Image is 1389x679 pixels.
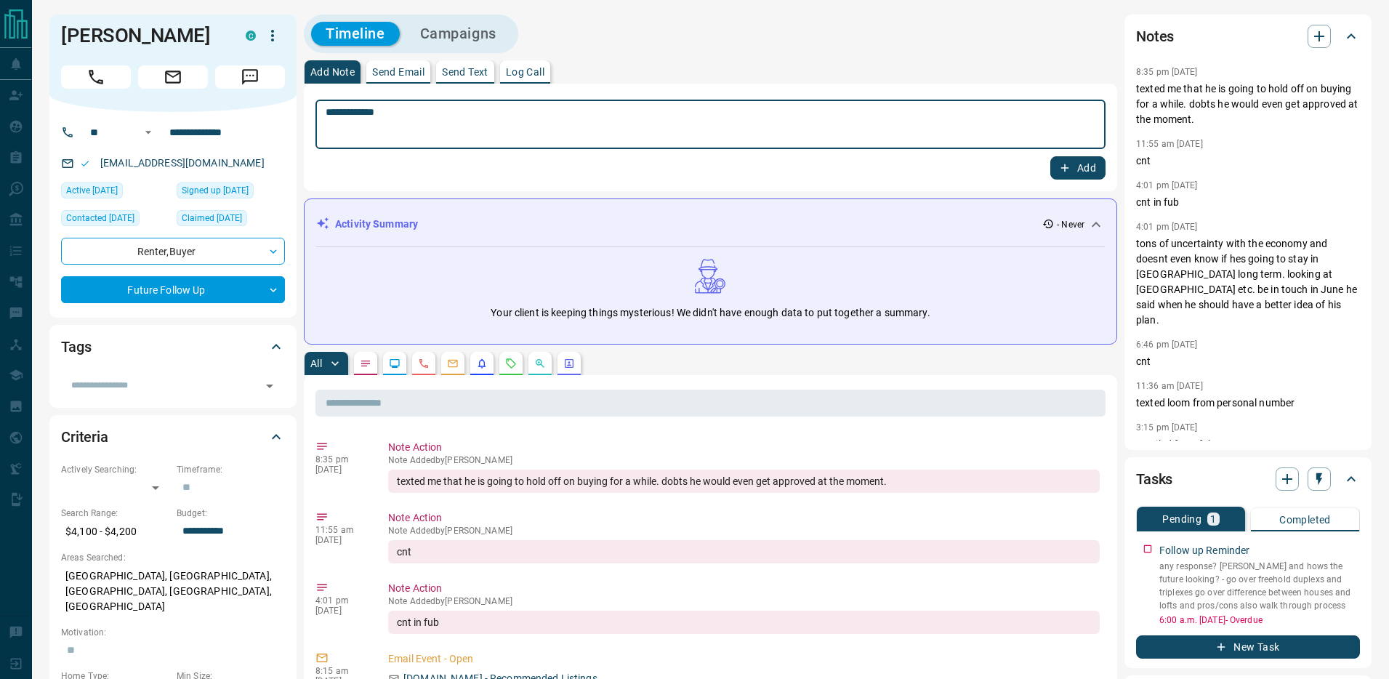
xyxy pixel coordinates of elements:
p: Completed [1279,515,1331,525]
p: Areas Searched: [61,551,285,564]
p: Actively Searching: [61,463,169,476]
p: Email Event - Open [388,651,1100,667]
p: - Never [1057,218,1084,231]
p: Log Call [506,67,544,77]
button: New Task [1136,635,1360,659]
button: Open [259,376,280,396]
p: Note Added by [PERSON_NAME] [388,596,1100,606]
div: Future Follow Up [61,276,285,303]
h2: Notes [1136,25,1174,48]
svg: Requests [505,358,517,369]
p: [DATE] [315,465,366,475]
div: Tasks [1136,462,1360,497]
p: any response? [PERSON_NAME] and hows the future looking? - go over freehold duplexs and triplexes... [1159,560,1360,612]
p: texted loom from personal number [1136,395,1360,411]
p: [GEOGRAPHIC_DATA], [GEOGRAPHIC_DATA], [GEOGRAPHIC_DATA], [GEOGRAPHIC_DATA], [GEOGRAPHIC_DATA] [61,564,285,619]
p: emailed from fub [1136,437,1360,452]
div: texted me that he is going to hold off on buying for a while. dobts he would even get approved at... [388,470,1100,493]
a: [EMAIL_ADDRESS][DOMAIN_NAME] [100,157,265,169]
button: Campaigns [406,22,511,46]
div: Notes [1136,19,1360,54]
span: Claimed [DATE] [182,211,242,225]
span: Email [138,65,208,89]
p: 11:55 am [315,525,366,535]
span: Message [215,65,285,89]
button: Timeline [311,22,400,46]
span: Signed up [DATE] [182,183,249,198]
svg: Listing Alerts [476,358,488,369]
div: Tags [61,329,285,364]
p: 4:01 pm [DATE] [1136,222,1198,232]
p: Note Added by [PERSON_NAME] [388,455,1100,465]
div: Renter , Buyer [61,238,285,265]
button: Open [140,124,157,141]
div: Sun Feb 16 2020 [61,182,169,203]
p: Pending [1162,514,1201,524]
h2: Tags [61,335,91,358]
p: 11:36 am [DATE] [1136,381,1203,391]
p: Send Email [372,67,424,77]
p: cnt [1136,153,1360,169]
p: Note Action [388,440,1100,455]
p: cnt in fub [1136,195,1360,210]
p: 1 [1210,514,1216,524]
svg: Opportunities [534,358,546,369]
p: 6:46 pm [DATE] [1136,339,1198,350]
p: Note Action [388,510,1100,526]
div: cnt [388,540,1100,563]
p: Activity Summary [335,217,418,232]
svg: Notes [360,358,371,369]
p: 6:00 a.m. [DATE] - Overdue [1159,614,1360,627]
svg: Lead Browsing Activity [389,358,400,369]
button: Add [1050,156,1106,180]
span: Contacted [DATE] [66,211,134,225]
p: Timeframe: [177,463,285,476]
p: Budget: [177,507,285,520]
svg: Agent Actions [563,358,575,369]
p: cnt [1136,354,1360,369]
div: Tue Mar 27 2018 [177,182,285,203]
div: Wed Dec 18 2024 [177,210,285,230]
p: Your client is keeping things mysterious! We didn't have enough data to put together a summary. [491,305,930,321]
svg: Email Valid [80,158,90,169]
p: tons of uncertainty with the economy and doesnt even know if hes going to stay in [GEOGRAPHIC_DAT... [1136,236,1360,328]
p: 4:01 pm [DATE] [1136,180,1198,190]
p: Follow up Reminder [1159,543,1249,558]
span: Active [DATE] [66,183,118,198]
h2: Criteria [61,425,108,449]
p: Note Added by [PERSON_NAME] [388,526,1100,536]
p: Add Note [310,67,355,77]
svg: Emails [447,358,459,369]
div: Activity Summary- Never [316,211,1105,238]
div: condos.ca [246,31,256,41]
div: Thu Mar 17 2022 [61,210,169,230]
p: 4:01 pm [315,595,366,606]
p: Motivation: [61,626,285,639]
h2: Tasks [1136,467,1172,491]
p: [DATE] [315,606,366,616]
p: Note Action [388,581,1100,596]
span: Call [61,65,131,89]
p: 11:55 am [DATE] [1136,139,1203,149]
p: [DATE] [315,535,366,545]
p: $4,100 - $4,200 [61,520,169,544]
h1: [PERSON_NAME] [61,24,224,47]
div: Criteria [61,419,285,454]
p: Send Text [442,67,488,77]
p: texted me that he is going to hold off on buying for a while. dobts he would even get approved at... [1136,81,1360,127]
p: All [310,358,322,369]
svg: Calls [418,358,430,369]
p: 8:35 pm [315,454,366,465]
p: 8:35 pm [DATE] [1136,67,1198,77]
p: 3:15 pm [DATE] [1136,422,1198,433]
p: 8:15 am [315,666,366,676]
div: cnt in fub [388,611,1100,634]
p: Search Range: [61,507,169,520]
